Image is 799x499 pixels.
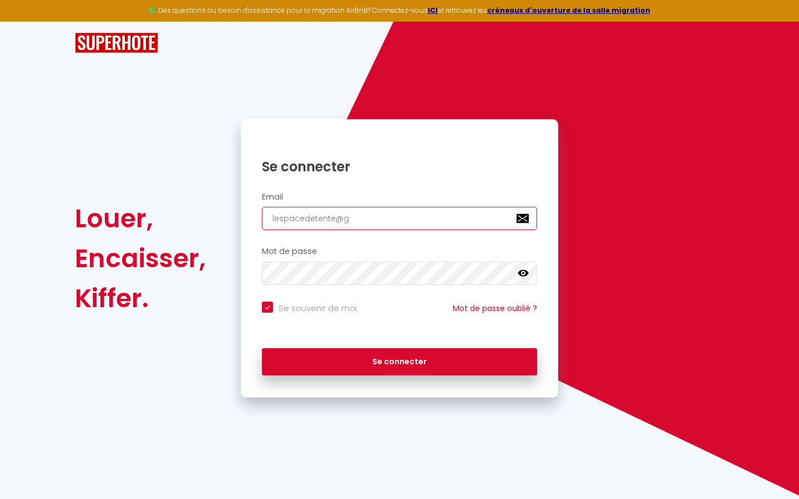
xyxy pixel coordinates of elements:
[262,348,537,376] button: Se connecter
[453,303,537,314] a: Mot de passe oublié ?
[262,158,537,175] h1: Se connecter
[487,6,650,15] a: créneaux d'ouverture de la salle migration
[428,6,438,15] a: ICI
[262,192,537,202] h2: Email
[75,238,206,278] div: Encaisser,
[75,33,158,53] img: SuperHote logo
[75,198,206,238] div: Louer,
[262,207,537,230] input: Ton Email
[9,4,42,38] button: Ouvrir le widget de chat LiveChat
[262,247,537,256] h2: Mot de passe
[75,278,206,318] div: Kiffer.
